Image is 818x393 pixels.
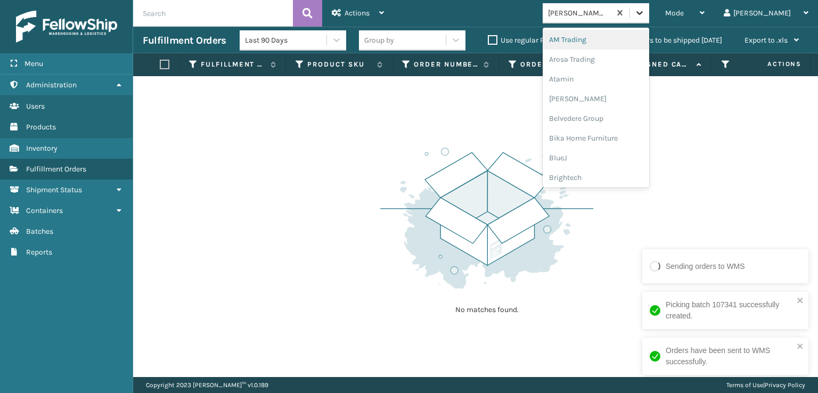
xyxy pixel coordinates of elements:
label: Fulfillment Order Id [201,60,265,69]
div: Group by [364,35,394,46]
img: logo [16,11,117,43]
div: Sending orders to WMS [666,261,745,272]
h3: Fulfillment Orders [143,34,226,47]
span: Inventory [26,144,58,153]
button: close [797,342,804,352]
p: Copyright 2023 [PERSON_NAME]™ v 1.0.189 [146,377,268,393]
span: Shipment Status [26,185,82,194]
label: Use regular Palletizing mode [488,36,596,45]
label: Order Number [414,60,478,69]
div: AM Trading [543,30,649,50]
span: Reports [26,248,52,257]
label: Product SKU [307,60,372,69]
div: Belvedere Group [543,109,649,128]
span: Products [26,122,56,132]
div: BlueJ [543,148,649,168]
span: Batches [26,227,53,236]
div: Brightech [543,168,649,187]
label: Order Date [520,60,585,69]
span: Actions [345,9,370,18]
span: Mode [665,9,684,18]
div: Arosa Trading [543,50,649,69]
span: Export to .xls [745,36,788,45]
div: Bika Home Furniture [543,128,649,148]
span: Administration [26,80,77,89]
div: Atamin [543,69,649,89]
span: Actions [734,55,808,73]
span: Containers [26,206,63,215]
label: Assigned Carrier Service [627,60,691,69]
div: [PERSON_NAME] [543,89,649,109]
div: Picking batch 107341 successfully created. [666,299,794,322]
button: close [797,296,804,306]
span: Fulfillment Orders [26,165,86,174]
div: Orders have been sent to WMS successfully. [666,345,794,367]
span: Menu [24,59,43,68]
div: Last 90 Days [245,35,328,46]
span: Users [26,102,45,111]
label: Orders to be shipped [DATE] [619,36,722,45]
div: [PERSON_NAME] Brands [548,7,611,19]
